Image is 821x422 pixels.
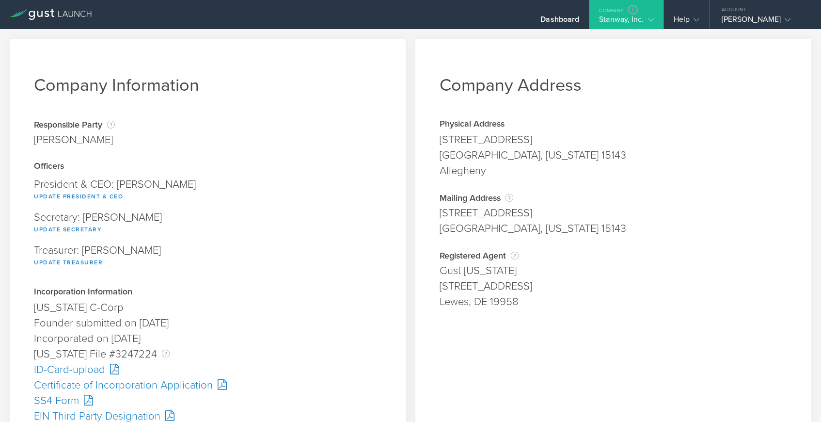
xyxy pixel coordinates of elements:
[440,221,787,236] div: [GEOGRAPHIC_DATA], [US_STATE] 15143
[540,15,579,29] div: Dashboard
[440,147,787,163] div: [GEOGRAPHIC_DATA], [US_STATE] 15143
[34,191,123,202] button: Update President & CEO
[34,377,381,393] div: Certificate of Incorporation Application
[599,15,653,29] div: Stanway, Inc.
[722,15,804,29] div: [PERSON_NAME]
[34,288,381,297] div: Incorporation Information
[34,362,381,377] div: ID-Card-upload
[440,251,787,260] div: Registered Agent
[34,240,381,273] div: Treasurer: [PERSON_NAME]
[440,263,787,278] div: Gust [US_STATE]
[34,207,381,240] div: Secretary: [PERSON_NAME]
[34,346,381,362] div: [US_STATE] File #3247224
[34,132,115,147] div: [PERSON_NAME]
[440,120,787,130] div: Physical Address
[440,205,787,221] div: [STREET_ADDRESS]
[440,75,787,96] h1: Company Address
[440,193,787,203] div: Mailing Address
[440,132,787,147] div: [STREET_ADDRESS]
[34,393,381,408] div: SS4 Form
[34,331,381,346] div: Incorporated on [DATE]
[34,257,103,268] button: Update Treasurer
[440,294,787,309] div: Lewes, DE 19958
[440,163,787,179] div: Allegheny
[34,174,381,207] div: President & CEO: [PERSON_NAME]
[440,278,787,294] div: [STREET_ADDRESS]
[34,162,381,172] div: Officers
[674,15,699,29] div: Help
[34,120,115,130] div: Responsible Party
[34,300,381,315] div: [US_STATE] C-Corp
[34,224,102,235] button: Update Secretary
[34,315,381,331] div: Founder submitted on [DATE]
[34,75,381,96] h1: Company Information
